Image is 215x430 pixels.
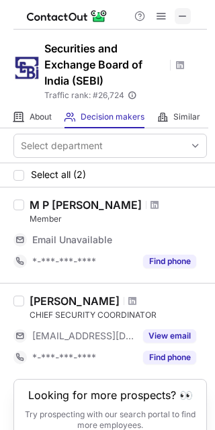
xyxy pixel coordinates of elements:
span: About [30,112,52,122]
span: Email Unavailable [32,234,112,246]
div: Member [30,213,207,225]
span: Decision makers [81,112,144,122]
h1: Securities and Exchange Board of India (SEBI) [44,40,165,89]
div: CHIEF SECURITY COORDINATOR [30,309,207,321]
span: Traffic rank: # 26,724 [44,91,124,100]
div: Select department [21,139,103,153]
button: Reveal Button [143,329,196,343]
div: [PERSON_NAME] [30,294,120,308]
header: Looking for more prospects? 👀 [28,389,193,401]
button: Reveal Button [143,351,196,364]
button: Reveal Button [143,255,196,268]
img: e89c39704385d2904c42188b6ac28480 [13,54,40,81]
img: ContactOut v5.3.10 [27,8,107,24]
span: Similar [173,112,200,122]
span: [EMAIL_ADDRESS][DOMAIN_NAME] [32,330,135,342]
span: Select all (2) [31,169,86,180]
div: M P [PERSON_NAME] [30,198,142,212]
